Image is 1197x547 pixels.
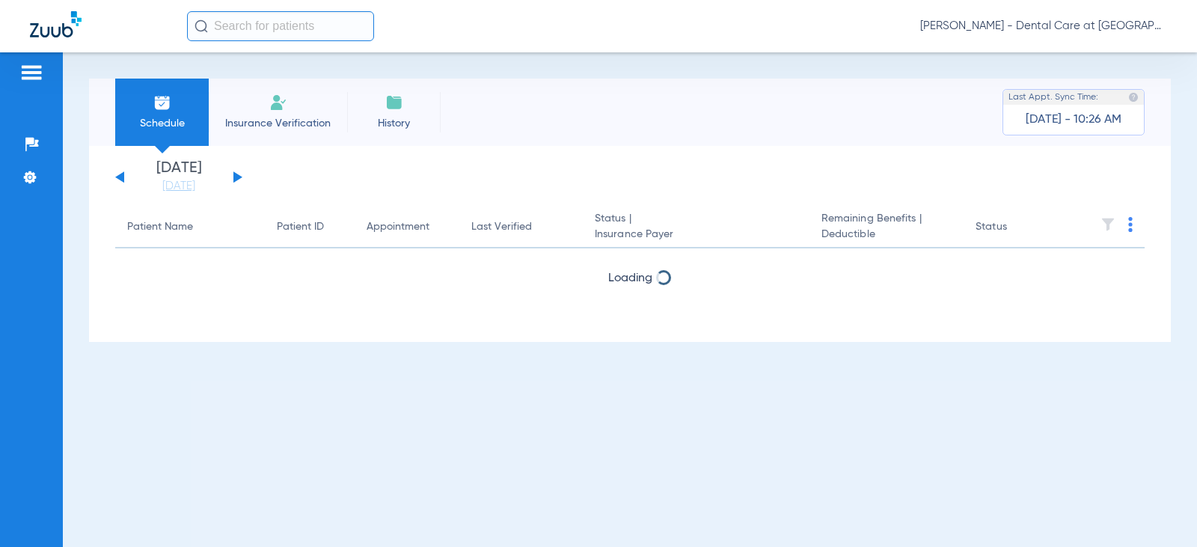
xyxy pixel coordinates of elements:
span: [DATE] - 10:26 AM [1026,112,1121,127]
img: last sync help info [1128,92,1139,103]
span: History [358,116,429,131]
span: [PERSON_NAME] - Dental Care at [GEOGRAPHIC_DATA] [920,19,1167,34]
div: Last Verified [471,219,532,235]
div: Patient Name [127,219,253,235]
img: Manual Insurance Verification [269,94,287,111]
img: Zuub Logo [30,11,82,37]
div: Appointment [367,219,429,235]
span: Deductible [821,227,952,242]
img: hamburger-icon [19,64,43,82]
th: Status [964,207,1065,248]
div: Patient Name [127,219,193,235]
span: Last Appt. Sync Time: [1008,90,1098,105]
input: Search for patients [187,11,374,41]
img: group-dot-blue.svg [1128,217,1133,232]
th: Remaining Benefits | [809,207,964,248]
div: Patient ID [277,219,324,235]
span: Insurance Verification [220,116,336,131]
div: Appointment [367,219,447,235]
img: History [385,94,403,111]
div: Patient ID [277,219,343,235]
th: Status | [583,207,809,248]
img: Schedule [153,94,171,111]
span: Insurance Payer [595,227,798,242]
li: [DATE] [134,161,224,194]
span: Schedule [126,116,198,131]
img: filter.svg [1100,217,1115,232]
a: [DATE] [134,179,224,194]
span: Loading [608,272,652,284]
div: Last Verified [471,219,571,235]
img: Search Icon [195,19,208,33]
